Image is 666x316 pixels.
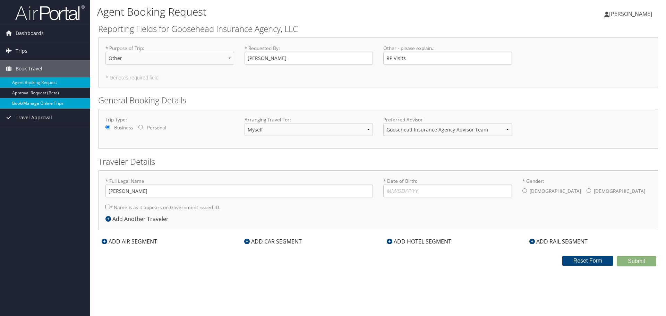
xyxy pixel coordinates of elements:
[617,256,656,266] button: Submit
[383,185,512,197] input: * Date of Birth:
[245,116,373,123] label: Arranging Travel For:
[522,178,651,198] label: * Gender:
[98,94,658,106] h2: General Booking Details
[97,5,472,19] h1: Agent Booking Request
[15,5,85,21] img: airportal-logo.png
[245,52,373,65] input: * Requested By:
[16,109,52,126] span: Travel Approval
[16,42,27,60] span: Trips
[245,45,373,65] label: * Requested By :
[105,52,234,65] select: * Purpose of Trip:
[16,60,42,77] span: Book Travel
[114,124,133,131] label: Business
[105,215,172,223] div: Add Another Traveler
[105,116,234,123] label: Trip Type:
[105,205,110,209] input: * Name is as it appears on Government issued ID.
[383,52,512,65] input: Other - please explain.:
[383,45,512,65] label: Other - please explain. :
[147,124,166,131] label: Personal
[16,25,44,42] span: Dashboards
[526,237,591,246] div: ADD RAIL SEGMENT
[105,178,373,197] label: * Full Legal Name
[105,75,651,80] h5: * Denotes required field
[562,256,614,266] button: Reset Form
[383,116,512,123] label: Preferred Advisor
[98,156,658,168] h2: Traveler Details
[383,237,455,246] div: ADD HOTEL SEGMENT
[609,10,652,18] span: [PERSON_NAME]
[98,237,161,246] div: ADD AIR SEGMENT
[383,178,512,197] label: * Date of Birth:
[98,23,658,35] h2: Reporting Fields for Goosehead Insurance Agency, LLC
[105,45,234,70] label: * Purpose of Trip :
[604,3,659,24] a: [PERSON_NAME]
[105,185,373,197] input: * Full Legal Name
[241,237,305,246] div: ADD CAR SEGMENT
[530,185,581,198] label: [DEMOGRAPHIC_DATA]
[105,201,221,214] label: * Name is as it appears on Government issued ID.
[594,185,645,198] label: [DEMOGRAPHIC_DATA]
[522,188,527,193] input: * Gender:[DEMOGRAPHIC_DATA][DEMOGRAPHIC_DATA]
[587,188,591,193] input: * Gender:[DEMOGRAPHIC_DATA][DEMOGRAPHIC_DATA]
